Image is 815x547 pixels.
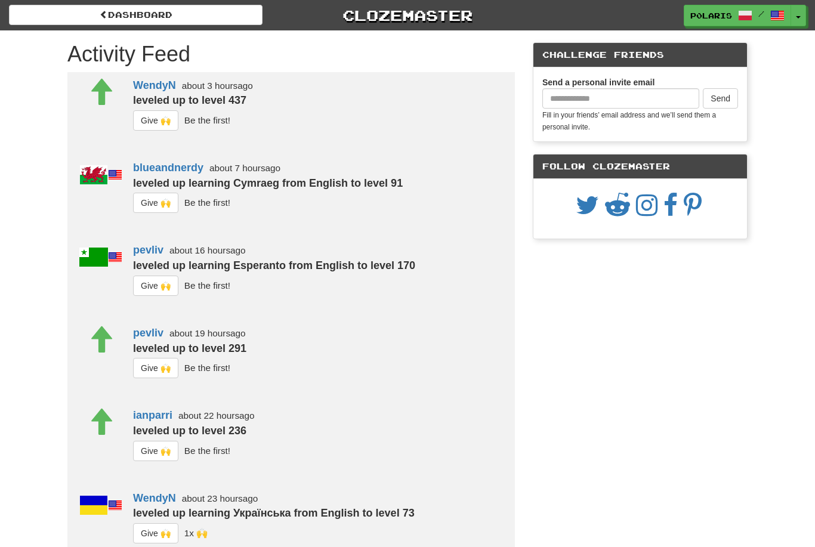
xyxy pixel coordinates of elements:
strong: leveled up learning Cymraeg from English to level 91 [133,177,403,189]
a: WendyN [133,492,176,504]
a: p0laris / [684,5,791,26]
small: 19cupsofcoffee [184,528,208,538]
div: Follow Clozemaster [533,154,747,179]
button: Give 🙌 [133,358,178,378]
button: Give 🙌 [133,276,178,296]
small: about 23 hours ago [182,493,258,503]
span: p0laris [690,10,732,21]
h1: Activity Feed [67,42,515,66]
small: about 22 hours ago [178,410,255,421]
small: Be the first! [184,280,230,291]
a: blueandnerdy [133,162,203,174]
strong: leveled up learning Українська from English to level 73 [133,507,415,519]
small: about 7 hours ago [209,163,280,173]
small: about 3 hours ago [182,81,253,91]
a: Dashboard [9,5,263,25]
small: Be the first! [184,445,230,455]
div: Challenge Friends [533,43,747,67]
strong: leveled up to level 291 [133,342,246,354]
small: Fill in your friends’ email address and we’ll send them a personal invite. [542,111,716,131]
a: pevliv [133,327,163,339]
a: Clozemaster [280,5,534,26]
button: Give 🙌 [133,193,178,213]
small: Be the first! [184,363,230,373]
button: Send [703,88,738,109]
button: Give 🙌 [133,110,178,131]
a: pevliv [133,244,163,256]
strong: leveled up to level 236 [133,425,246,437]
small: Be the first! [184,115,230,125]
button: Give 🙌 [133,441,178,461]
strong: Send a personal invite email [542,78,655,87]
small: about 16 hours ago [169,245,246,255]
a: ianparri [133,409,172,421]
span: / [758,10,764,18]
small: Be the first! [184,197,230,208]
strong: leveled up learning Esperanto from English to level 170 [133,259,415,271]
button: Give 🙌 [133,523,178,543]
a: WendyN [133,79,176,91]
strong: leveled up to level 437 [133,94,246,106]
small: about 19 hours ago [169,328,246,338]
